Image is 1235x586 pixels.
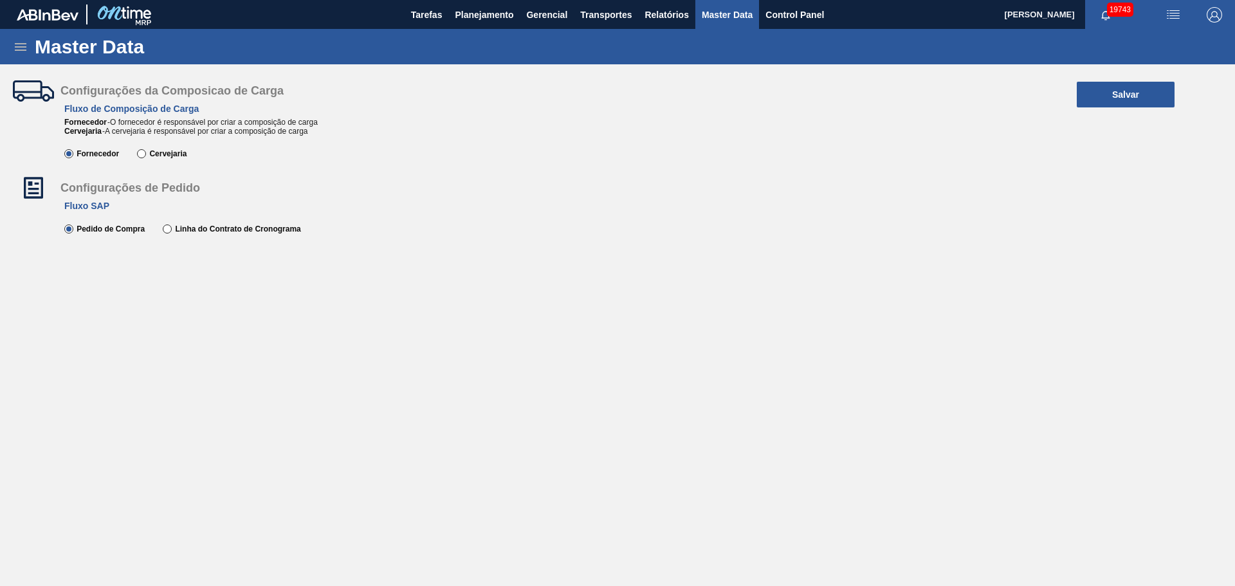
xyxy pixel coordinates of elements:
[64,118,107,127] span: Fornecedor
[17,9,78,21] img: TNhmsLtSVTkK8tSr43FrP2fwEKptu5GPRR3wAAAABJRU5ErkJggg==
[64,104,1019,114] h4: Fluxo de Composição de Carga
[1107,3,1133,17] span: 19743
[1085,6,1126,24] button: Notificações
[1077,82,1175,107] button: Salvar
[64,127,102,136] span: Cervejaria
[702,7,753,23] span: Master Data
[137,149,187,158] label: Cervejaria
[580,7,632,23] span: Transportes
[107,118,318,127] p: - O fornecedor é responsável por criar a composição de carga
[1166,7,1181,23] img: userActions
[645,7,688,23] span: Relatórios
[455,7,513,23] span: Planejamento
[35,39,263,54] h1: Master Data
[54,181,200,195] h3: Configurações de Pedido
[411,7,443,23] span: Tarefas
[64,201,1019,211] h4: Fluxo SAP
[64,149,119,158] label: Fornecedor
[1207,7,1222,23] img: Logout
[102,127,308,136] p: - A cervejaria é responsável por criar a composição de carga
[765,7,824,23] span: Control Panel
[526,7,567,23] span: Gerencial
[64,224,145,233] label: Pedido de Compra
[163,224,301,233] label: Linha do Contrato de Cronograma
[54,84,284,98] h3: Configurações da Composicao de Carga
